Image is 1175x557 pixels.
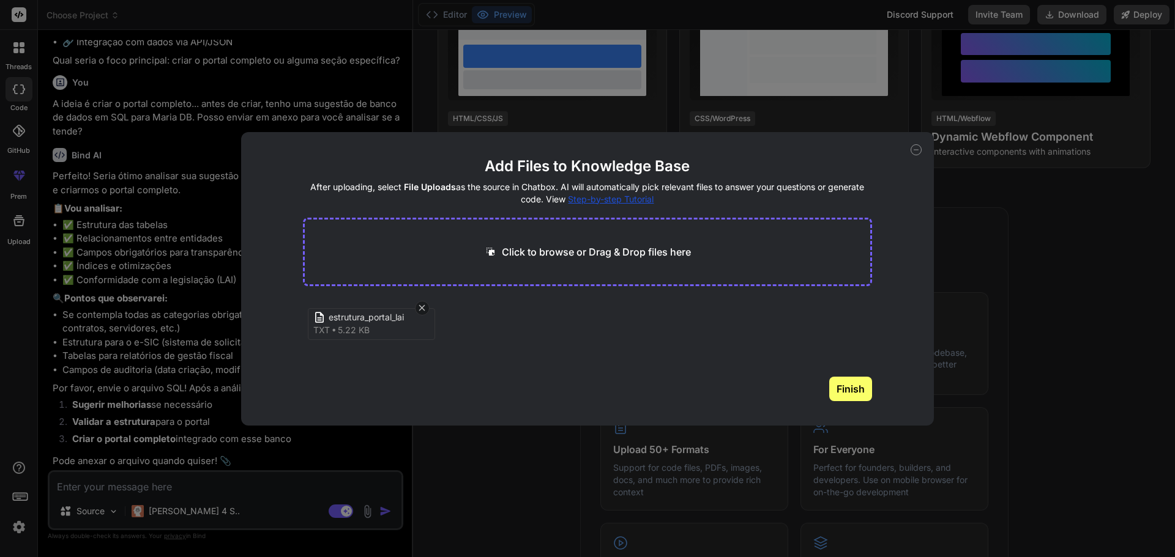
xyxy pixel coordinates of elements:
[568,194,654,204] span: Step-by-step Tutorial
[502,245,691,259] p: Click to browse or Drag & Drop files here
[303,157,873,176] h2: Add Files to Knowledge Base
[829,377,872,401] button: Finish
[303,181,873,205] h4: After uploading, select as the source in Chatbox. AI will automatically pick relevant files to an...
[338,324,370,336] span: 5.22 KB
[329,311,427,324] span: estrutura_portal_lai
[313,324,330,336] span: txt
[404,182,456,192] span: File Uploads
